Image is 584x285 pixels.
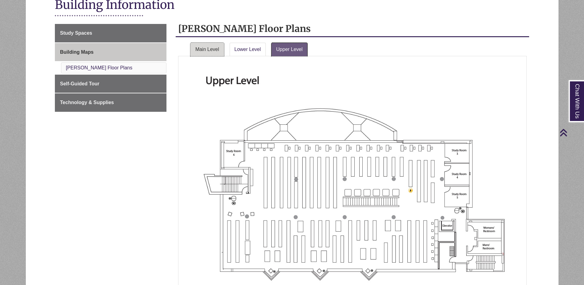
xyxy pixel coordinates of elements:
h2: [PERSON_NAME] Floor Plans [176,21,529,37]
a: Back to Top [559,128,582,137]
a: [PERSON_NAME] Floor Plans [66,65,132,70]
a: Upper Level [271,43,307,56]
a: Building Maps [55,43,166,61]
a: Technology & Supplies [55,93,166,112]
a: Self-Guided Tour [55,75,166,93]
span: Building Maps [60,49,94,55]
a: Study Spaces [55,24,166,42]
span: Self-Guided Tour [60,81,100,86]
span: Study Spaces [60,30,92,36]
a: Main Level [190,43,224,56]
span: Technology & Supplies [60,100,114,105]
a: Lower Level [230,43,266,56]
div: Guide Page Menu [55,24,166,112]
